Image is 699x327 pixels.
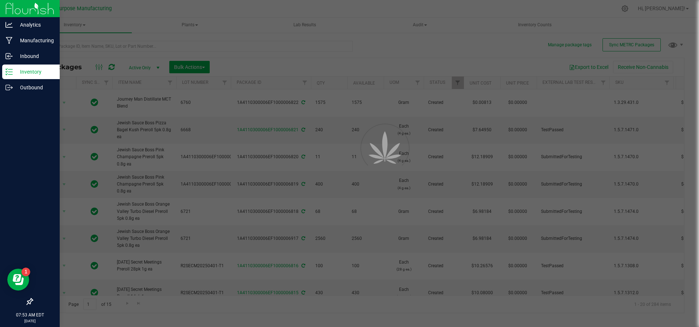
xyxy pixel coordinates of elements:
[21,268,30,276] iframe: Resource center unread badge
[3,312,56,318] p: 07:53 AM EDT
[13,67,56,76] p: Inventory
[5,37,13,44] inline-svg: Manufacturing
[5,21,13,28] inline-svg: Analytics
[5,84,13,91] inline-svg: Outbound
[13,52,56,61] p: Inbound
[13,36,56,45] p: Manufacturing
[3,318,56,324] p: [DATE]
[5,68,13,75] inline-svg: Inventory
[5,52,13,60] inline-svg: Inbound
[13,83,56,92] p: Outbound
[13,20,56,29] p: Analytics
[7,269,29,291] iframe: Resource center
